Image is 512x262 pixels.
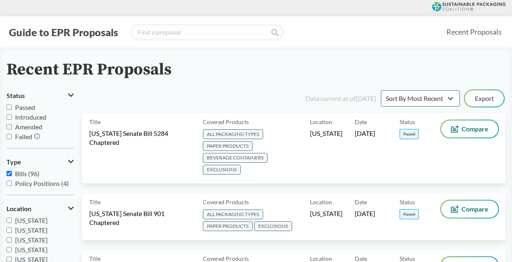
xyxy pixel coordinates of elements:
span: [US_STATE] [310,209,343,218]
span: PAPER PRODUCTS [203,221,253,231]
button: Guide to EPR Proposals [7,26,121,39]
button: Location [7,202,74,216]
input: [US_STATE] [7,257,12,262]
span: Location [310,198,332,206]
span: Date [355,118,367,126]
button: Compare [441,201,498,218]
span: Introduced [15,113,46,121]
span: Status [7,92,25,99]
span: Compare [461,206,488,212]
span: [US_STATE] Senate Bill 5284 Chaptered [89,129,193,147]
span: EXCLUSIONS [254,221,292,231]
span: [DATE] [355,209,375,218]
input: Failed [7,134,12,139]
span: [US_STATE] Senate Bill 901 Chaptered [89,209,193,227]
span: [US_STATE] [15,216,48,224]
input: [US_STATE] [7,218,12,223]
input: Find a proposal [131,24,283,40]
span: Amended [15,123,42,131]
input: [US_STATE] [7,247,12,252]
span: PAPER PRODUCTS [203,141,253,151]
span: Location [7,205,31,212]
span: [DATE] [355,129,375,138]
input: Passed [7,105,12,110]
span: BEVERAGE CONTAINERS [203,153,268,163]
span: Covered Products [203,118,249,126]
h2: Recent EPR Proposals [7,61,171,79]
input: Amended [7,124,12,129]
span: Date [355,198,367,206]
input: Introduced [7,114,12,120]
span: Passed [15,103,35,111]
span: [US_STATE] [310,129,343,138]
span: Bills (96) [15,170,40,177]
span: Policy Positions (4) [15,179,69,187]
button: Type [7,155,74,169]
span: ALL PACKAGING TYPES [203,129,263,139]
button: Export [465,90,504,107]
div: Data current as of [DATE] [305,94,376,103]
span: Location [310,118,332,126]
span: Title [89,198,101,206]
span: Status [400,198,415,206]
input: [US_STATE] [7,237,12,242]
button: Status [7,89,74,103]
span: EXCLUSIONS [203,165,241,175]
span: Failed [15,133,32,140]
input: Bills (96) [7,171,12,176]
span: Status [400,118,415,126]
button: Compare [441,120,498,138]
input: Policy Positions (4) [7,181,12,186]
input: [US_STATE] [7,227,12,233]
span: Compare [461,126,488,132]
span: Title [89,118,101,126]
span: [US_STATE] [15,246,48,253]
span: Type [7,158,21,166]
span: Covered Products [203,198,249,206]
span: [US_STATE] [15,236,48,244]
span: Passed [400,209,419,219]
span: [US_STATE] [15,226,48,234]
a: Recent Proposals [443,23,505,41]
span: ALL PACKAGING TYPES [203,210,263,219]
span: Passed [400,129,419,139]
